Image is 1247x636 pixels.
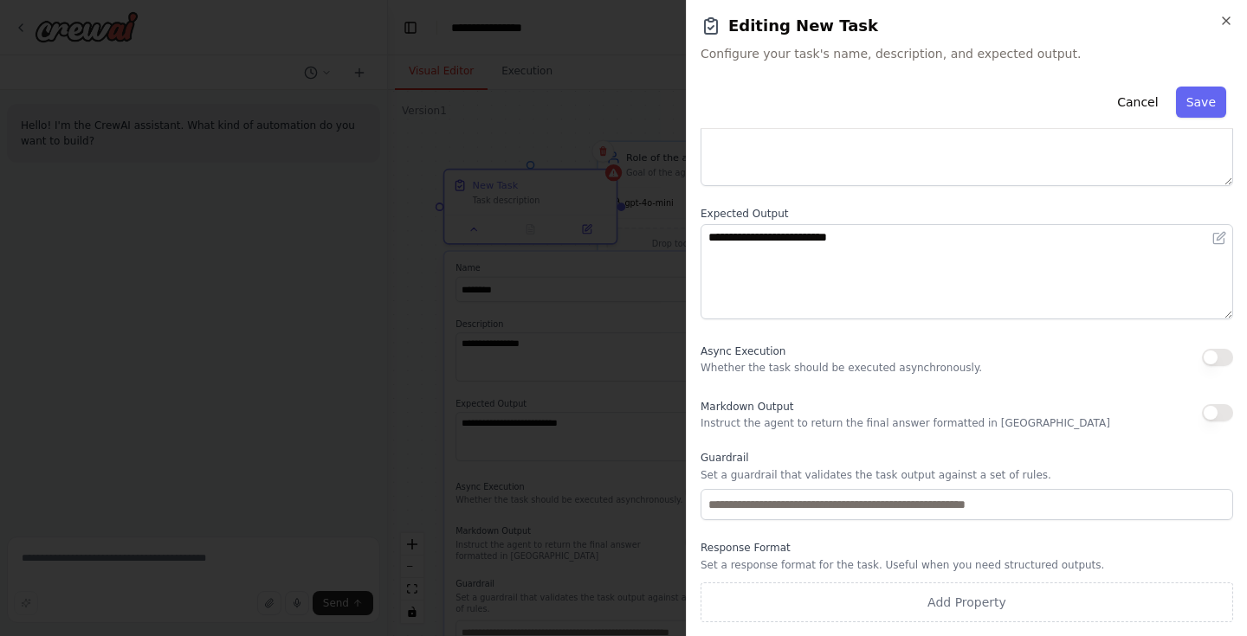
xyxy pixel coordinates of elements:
[701,361,982,375] p: Whether the task should be executed asynchronously.
[701,582,1233,622] button: Add Property
[701,207,1233,221] label: Expected Output
[701,468,1233,482] p: Set a guardrail that validates the task output against a set of rules.
[701,14,1233,38] h2: Editing New Task
[701,558,1233,572] p: Set a response format for the task. Useful when you need structured outputs.
[1209,228,1230,248] button: Open in editor
[1107,87,1168,118] button: Cancel
[1176,87,1226,118] button: Save
[701,451,1233,465] label: Guardrail
[701,416,1110,430] p: Instruct the agent to return the final answer formatted in [GEOGRAPHIC_DATA]
[701,345,785,357] span: Async Execution
[701,45,1233,62] span: Configure your task's name, description, and expected output.
[701,401,793,413] span: Markdown Output
[701,541,1233,555] label: Response Format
